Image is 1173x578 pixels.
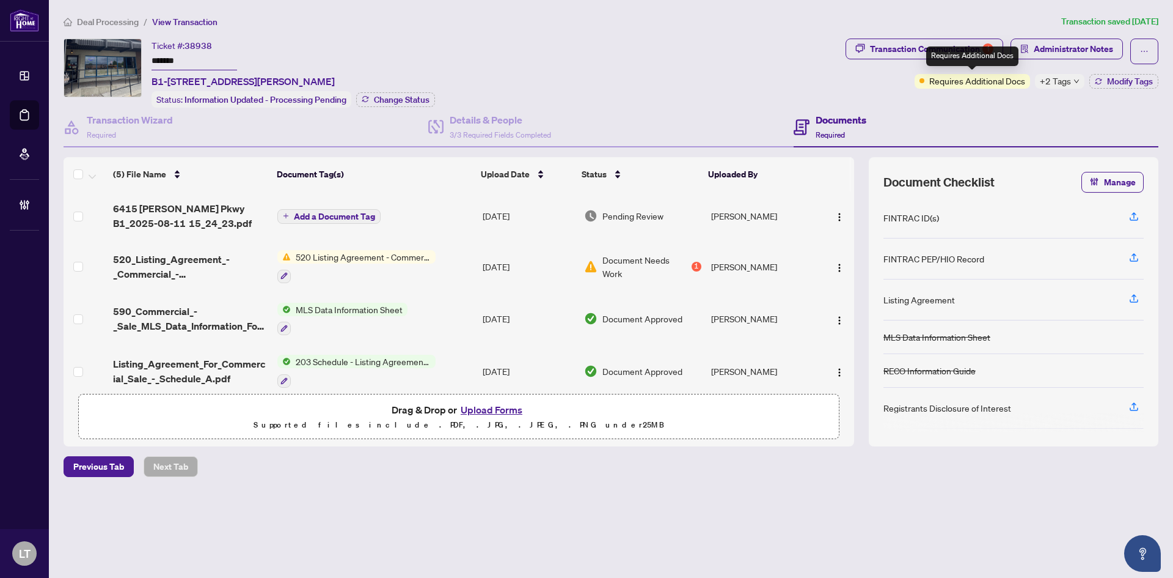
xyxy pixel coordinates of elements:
[277,303,407,336] button: Status IconMLS Data Information Sheet
[291,355,436,368] span: 203 Schedule - Listing Agreement Authority to Offer for Sale
[582,168,607,181] span: Status
[1040,74,1071,88] span: +2 Tags
[87,113,173,127] h4: Transaction Wizard
[77,17,139,28] span: Deal Processing
[1081,172,1144,193] button: Manage
[602,209,663,223] span: Pending Review
[450,130,551,139] span: 3/3 Required Fields Completed
[64,39,141,97] img: IMG-W12213688_1.jpg
[703,157,814,191] th: Uploaded By
[113,304,268,333] span: 590_Commercial_-_Sale_MLS_Data_Information_Form_-_PropTx-[PERSON_NAME].pdf
[86,418,831,432] p: Supported files include .PDF, .JPG, .JPEG, .PNG under 25 MB
[478,240,579,293] td: [DATE]
[1089,74,1158,89] button: Modify Tags
[883,174,995,191] span: Document Checklist
[1061,15,1158,29] article: Transaction saved [DATE]
[294,212,375,221] span: Add a Document Tag
[830,361,849,381] button: Logo
[602,365,682,378] span: Document Approved
[152,17,217,28] span: View Transaction
[374,95,429,104] span: Change Status
[1020,45,1029,53] span: solution
[185,40,212,51] span: 38938
[73,457,124,476] span: Previous Tab
[584,312,597,325] img: Document Status
[152,74,335,89] span: B1-[STREET_ADDRESS][PERSON_NAME]
[113,357,268,386] span: Listing_Agreement_For_Commercial_Sale_-_Schedule_A.pdf
[692,262,701,272] div: 1
[1140,47,1149,56] span: ellipsis
[846,39,1003,59] button: Transaction Communication1
[277,208,381,224] button: Add a Document Tag
[706,345,818,398] td: [PERSON_NAME]
[277,250,291,264] img: Status Icon
[883,293,955,306] div: Listing Agreement
[883,364,976,377] div: RECO Information Guide
[926,46,1018,66] div: Requires Additional Docs
[113,201,268,231] span: 6415 [PERSON_NAME] Pkwy B1_2025-08-11 15_24_23.pdf
[883,401,1011,415] div: Registrants Disclosure of Interest
[584,260,597,273] img: Document Status
[144,456,198,477] button: Next Tab
[835,316,844,325] img: Logo
[883,252,984,265] div: FINTRAC PEP/HIO Record
[602,312,682,325] span: Document Approved
[982,43,993,54] div: 1
[392,402,526,418] span: Drag & Drop or
[87,130,116,139] span: Required
[835,263,844,273] img: Logo
[79,395,839,440] span: Drag & Drop orUpload FormsSupported files include .PDF, .JPG, .JPEG, .PNG under25MB
[277,250,436,283] button: Status Icon520 Listing Agreement - Commercial - Seller Representation Agreement Authority to Offe...
[835,212,844,222] img: Logo
[1073,78,1080,84] span: down
[816,130,845,139] span: Required
[108,157,272,191] th: (5) File Name
[277,303,291,316] img: Status Icon
[64,456,134,477] button: Previous Tab
[602,253,689,280] span: Document Needs Work
[481,168,530,181] span: Upload Date
[1107,77,1153,86] span: Modify Tags
[10,9,39,32] img: logo
[577,157,703,191] th: Status
[185,94,346,105] span: Information Updated - Processing Pending
[706,191,818,240] td: [PERSON_NAME]
[19,545,31,562] span: LT
[152,91,351,108] div: Status:
[277,209,381,224] button: Add a Document Tag
[64,18,72,26] span: home
[450,113,551,127] h4: Details & People
[478,191,579,240] td: [DATE]
[929,74,1025,87] span: Requires Additional Docs
[706,293,818,346] td: [PERSON_NAME]
[478,345,579,398] td: [DATE]
[870,39,993,59] div: Transaction Communication
[152,39,212,53] div: Ticket #:
[291,303,407,316] span: MLS Data Information Sheet
[1034,39,1113,59] span: Administrator Notes
[277,355,436,388] button: Status Icon203 Schedule - Listing Agreement Authority to Offer for Sale
[1010,39,1123,59] button: Administrator Notes
[476,157,577,191] th: Upload Date
[1104,172,1136,192] span: Manage
[283,213,289,219] span: plus
[113,168,166,181] span: (5) File Name
[1124,535,1161,572] button: Open asap
[883,211,939,224] div: FINTRAC ID(s)
[706,240,818,293] td: [PERSON_NAME]
[830,257,849,276] button: Logo
[883,330,990,344] div: MLS Data Information Sheet
[457,402,526,418] button: Upload Forms
[277,355,291,368] img: Status Icon
[144,15,147,29] li: /
[835,368,844,377] img: Logo
[830,309,849,328] button: Logo
[816,113,866,127] h4: Documents
[478,293,579,346] td: [DATE]
[584,365,597,378] img: Document Status
[113,252,268,281] span: 520_Listing_Agreement_-_Commercial_-_Seller_Rep_Agreement_-_Authority_to_Offer_for_Sale_-_PropTx-...
[584,209,597,223] img: Document Status
[830,206,849,226] button: Logo
[291,250,436,264] span: 520 Listing Agreement - Commercial - Seller Representation Agreement Authority to Offer for Sale
[272,157,477,191] th: Document Tag(s)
